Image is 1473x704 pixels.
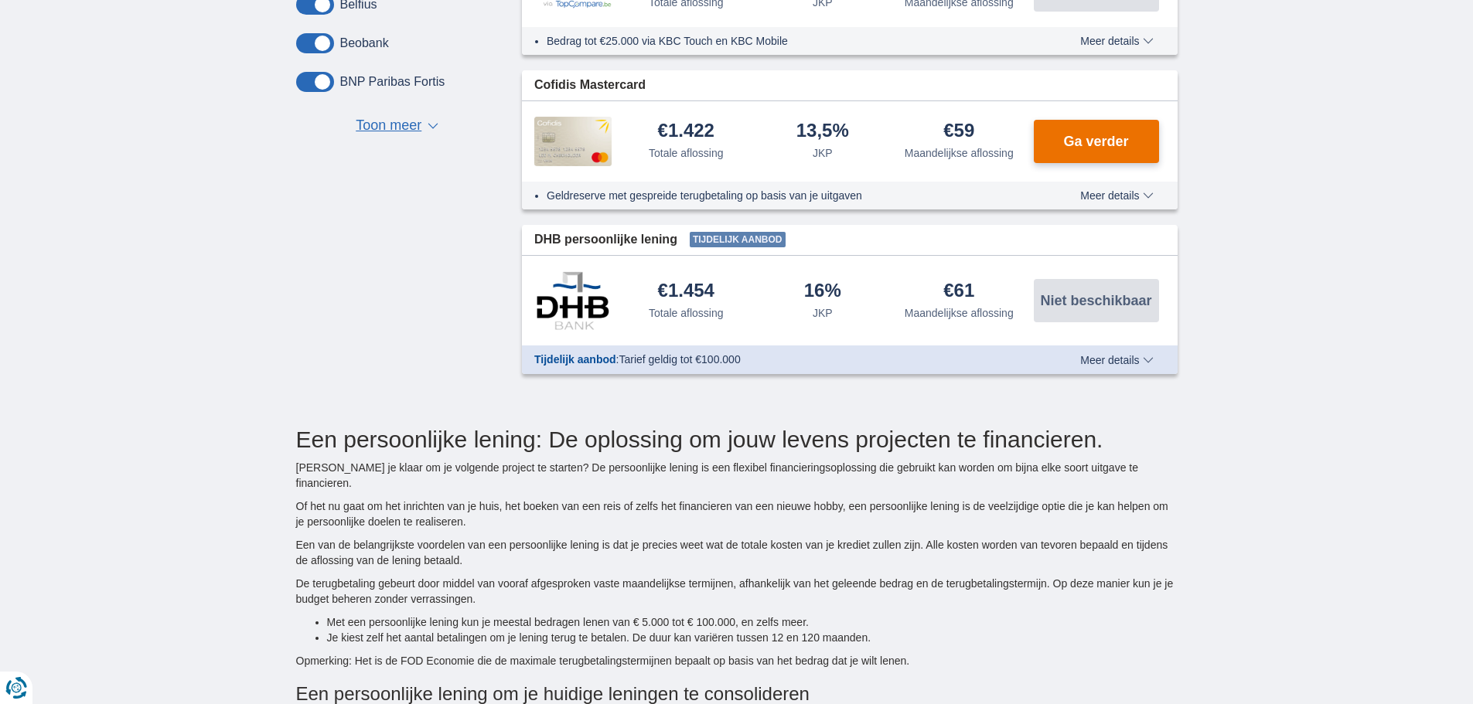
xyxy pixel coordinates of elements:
div: €61 [943,281,974,302]
button: Toon meer ▼ [351,115,443,137]
div: 16% [804,281,841,302]
span: ▼ [428,123,438,129]
div: 13,5% [796,121,849,142]
img: product.pl.alt DHB Bank [534,271,612,330]
span: Cofidis Mastercard [534,77,646,94]
div: €1.454 [658,281,714,302]
span: Tijdelijk aanbod [690,232,786,247]
div: JKP [813,305,833,321]
span: Toon meer [356,116,421,136]
div: Totale aflossing [649,145,724,161]
span: Tarief geldig tot €100.000 [619,353,740,366]
div: Maandelijkse aflossing [905,305,1014,321]
span: Meer details [1080,190,1153,201]
span: Ga verder [1063,134,1128,148]
p: Of het nu gaat om het inrichten van je huis, het boeken van een reis of zelfs het financieren van... [296,498,1178,529]
div: JKP [813,145,833,161]
p: Een van de belangrijkste voordelen van een persoonlijke lening is dat je precies weet wat de tota... [296,537,1178,568]
button: Meer details [1069,354,1164,366]
div: Maandelijkse aflossing [905,145,1014,161]
div: Totale aflossing [649,305,724,321]
span: Meer details [1080,355,1153,366]
p: [PERSON_NAME] je klaar om je volgende project te starten? De persoonlijke lening is een flexibel ... [296,460,1178,491]
span: DHB persoonlijke lening [534,231,677,249]
li: Bedrag tot €25.000 via KBC Touch en KBC Mobile [547,33,1024,49]
p: Opmerking: Het is de FOD Economie die de maximale terugbetalingstermijnen bepaalt op basis van he... [296,653,1178,668]
img: product.pl.alt Cofidis CC [534,117,612,166]
button: Ga verder [1034,120,1159,163]
h3: Een persoonlijke lening om je huidige leningen te consolideren [296,684,1178,704]
div: €59 [943,121,974,142]
h2: Een persoonlijke lening: De oplossing om jouw levens projecten te financieren. [296,427,1178,452]
li: Geldreserve met gespreide terugbetaling op basis van je uitgaven [547,188,1024,203]
p: De terugbetaling gebeurt door middel van vooraf afgesproken vaste maandelijkse termijnen, afhanke... [296,576,1178,607]
span: Meer details [1080,36,1153,46]
button: Meer details [1069,35,1164,47]
label: BNP Paribas Fortis [340,75,445,89]
button: Niet beschikbaar [1034,279,1159,322]
span: Tijdelijk aanbod [534,353,616,366]
span: Niet beschikbaar [1040,294,1151,308]
div: €1.422 [658,121,714,142]
li: Met een persoonlijke lening kun je meestal bedragen lenen van € 5.000 tot € 100.000, en zelfs meer. [327,614,1178,630]
li: Je kiest zelf het aantal betalingen om je lening terug te betalen. De duur kan variëren tussen 12... [327,630,1178,645]
button: Meer details [1069,189,1164,202]
label: Beobank [340,36,389,50]
div: : [522,352,1036,367]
